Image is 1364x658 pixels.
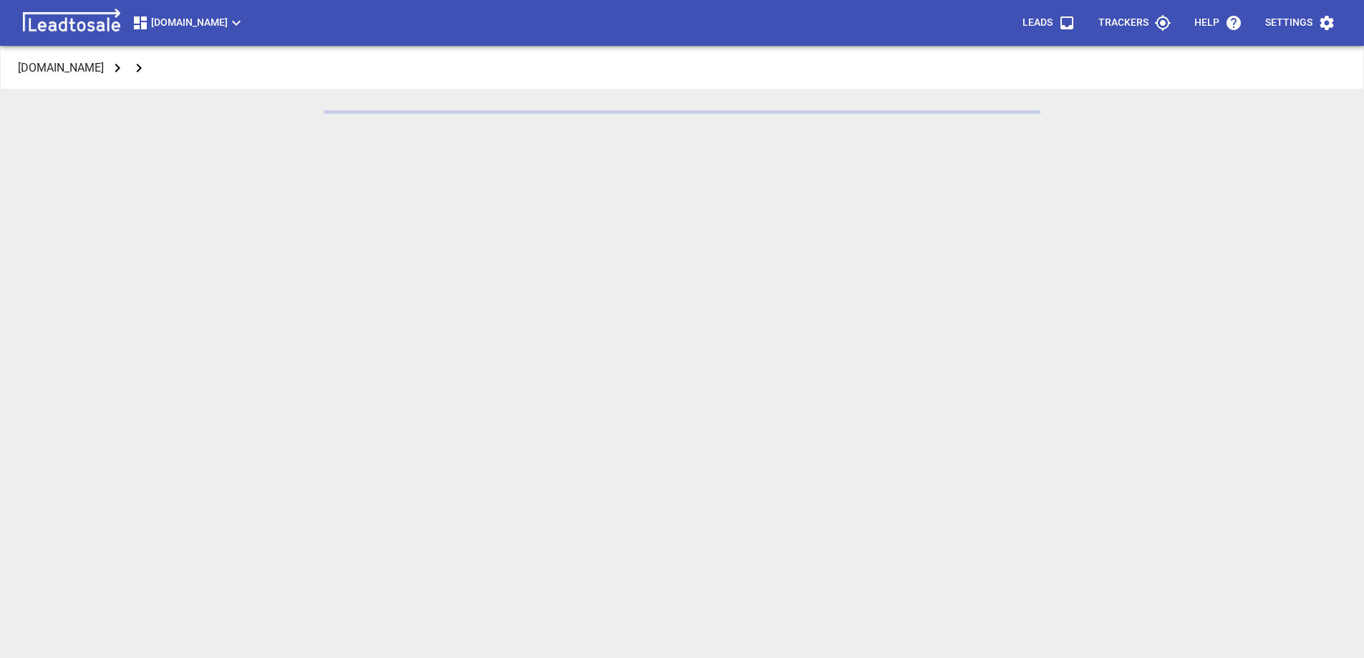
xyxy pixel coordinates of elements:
p: [DOMAIN_NAME] [18,59,104,76]
p: Leads [1022,16,1053,30]
p: Help [1194,16,1219,30]
p: Trackers [1098,16,1148,30]
p: Settings [1265,16,1312,30]
span: [DOMAIN_NAME] [132,14,245,32]
img: logo [17,9,126,37]
button: [DOMAIN_NAME] [126,9,251,37]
